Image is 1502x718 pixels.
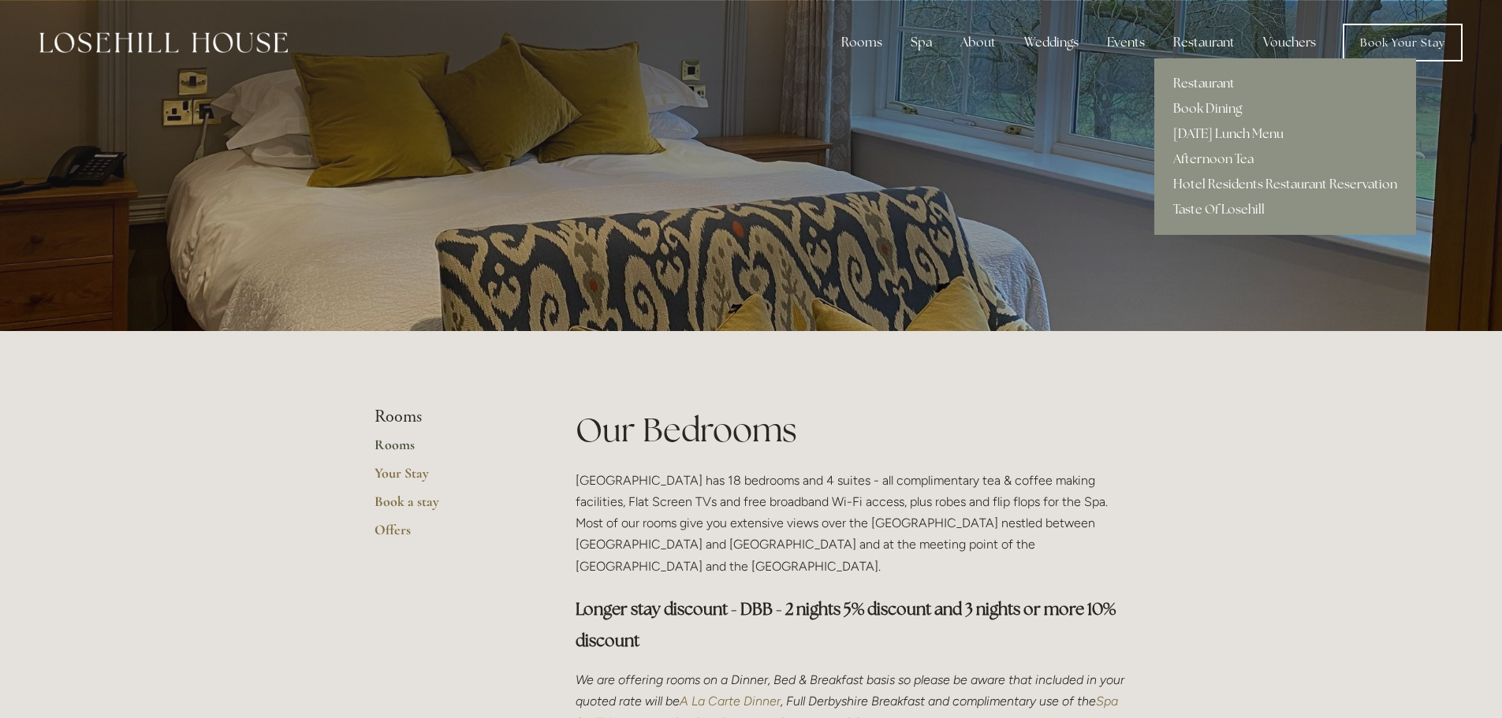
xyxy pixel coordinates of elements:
[1154,121,1416,147] a: [DATE] Lunch Menu
[948,27,1008,58] div: About
[375,521,525,549] a: Offers
[1094,27,1157,58] div: Events
[1154,96,1416,121] a: Book Dining
[375,436,525,464] a: Rooms
[1012,27,1091,58] div: Weddings
[375,464,525,493] a: Your Stay
[576,598,1119,651] strong: Longer stay discount - DBB - 2 nights 5% discount and 3 nights or more 10% discount
[1154,147,1416,172] a: Afternoon Tea
[576,672,1127,709] em: We are offering rooms on a Dinner, Bed & Breakfast basis so please be aware that included in your...
[680,694,781,709] a: A La Carte Dinner
[39,32,288,53] img: Losehill House
[576,407,1128,453] h1: Our Bedrooms
[375,493,525,521] a: Book a stay
[829,27,895,58] div: Rooms
[898,27,945,58] div: Spa
[1161,27,1247,58] div: Restaurant
[1250,27,1329,58] a: Vouchers
[375,407,525,427] li: Rooms
[781,694,1096,709] em: , Full Derbyshire Breakfast and complimentary use of the
[1343,24,1463,61] a: Book Your Stay
[576,470,1128,577] p: [GEOGRAPHIC_DATA] has 18 bedrooms and 4 suites - all complimentary tea & coffee making facilities...
[1154,197,1416,222] a: Taste Of Losehill
[1154,172,1416,197] a: Hotel Residents Restaurant Reservation
[1154,71,1416,96] a: Restaurant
